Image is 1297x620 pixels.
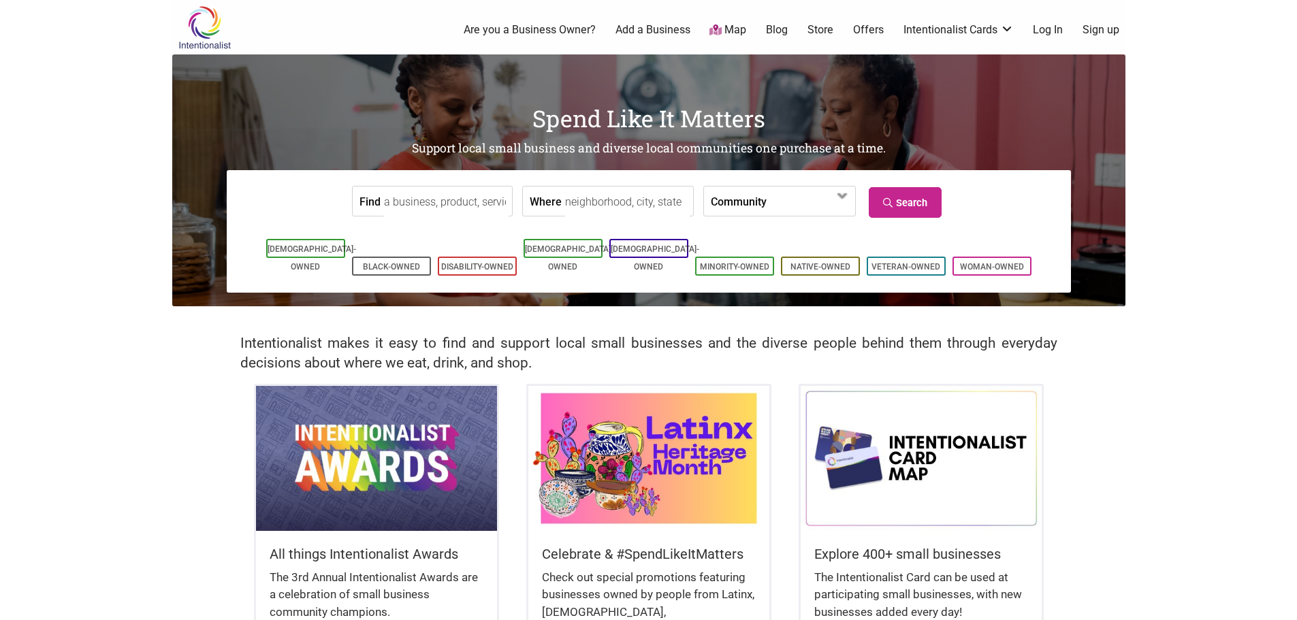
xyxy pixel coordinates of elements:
[530,186,562,216] label: Where
[542,544,756,564] h5: Celebrate & #SpendLikeItMatters
[1033,22,1063,37] a: Log In
[363,262,420,272] a: Black-Owned
[790,262,850,272] a: Native-Owned
[869,187,942,218] a: Search
[525,244,613,272] a: [DEMOGRAPHIC_DATA]-Owned
[359,186,381,216] label: Find
[807,22,833,37] a: Store
[256,386,497,530] img: Intentionalist Awards
[766,22,788,37] a: Blog
[611,244,699,272] a: [DEMOGRAPHIC_DATA]-Owned
[565,186,690,217] input: neighborhood, city, state
[814,544,1028,564] h5: Explore 400+ small businesses
[464,22,596,37] a: Are you a Business Owner?
[268,244,356,272] a: [DEMOGRAPHIC_DATA]-Owned
[711,186,767,216] label: Community
[384,186,509,217] input: a business, product, service
[172,140,1125,157] h2: Support local small business and diverse local communities one purchase at a time.
[1083,22,1119,37] a: Sign up
[441,262,513,272] a: Disability-Owned
[801,386,1042,530] img: Intentionalist Card Map
[172,102,1125,135] h1: Spend Like It Matters
[615,22,690,37] a: Add a Business
[903,22,1014,37] a: Intentionalist Cards
[700,262,769,272] a: Minority-Owned
[853,22,884,37] a: Offers
[270,544,483,564] h5: All things Intentionalist Awards
[960,262,1024,272] a: Woman-Owned
[172,5,237,50] img: Intentionalist
[528,386,769,530] img: Latinx / Hispanic Heritage Month
[240,333,1057,373] h2: Intentionalist makes it easy to find and support local small businesses and the diverse people be...
[871,262,940,272] a: Veteran-Owned
[709,22,746,38] a: Map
